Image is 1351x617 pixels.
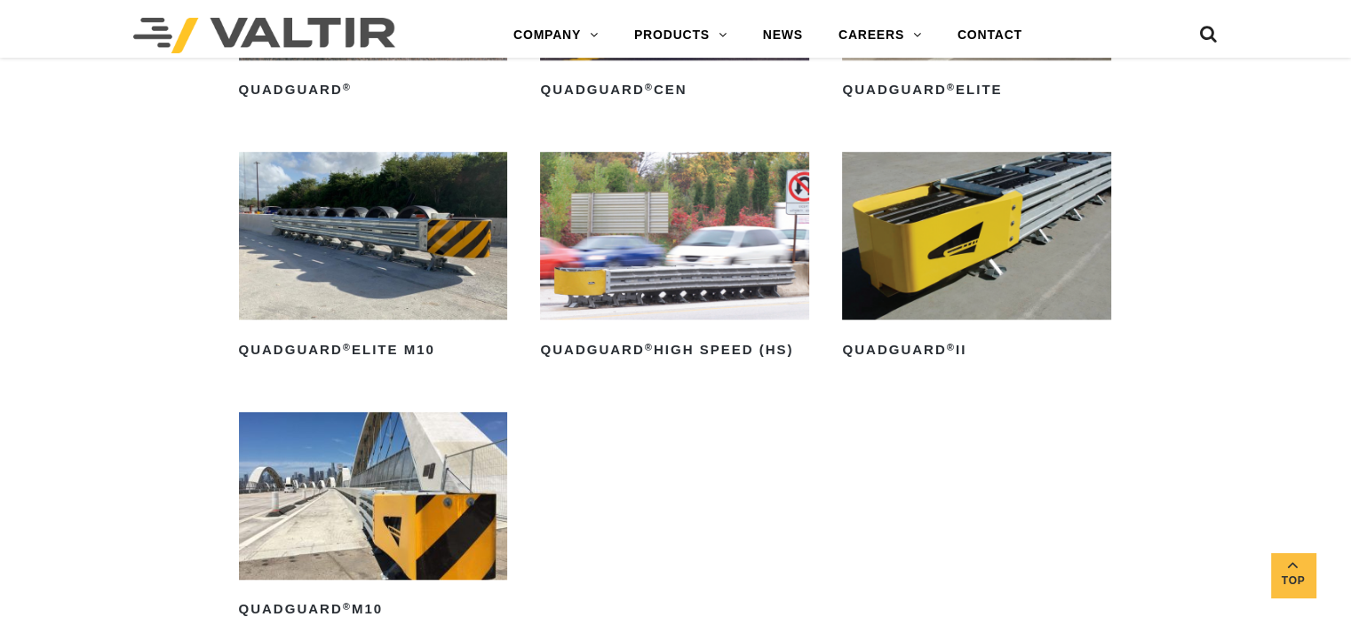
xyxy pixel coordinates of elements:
h2: QuadGuard High Speed (HS) [540,336,809,364]
sup: ® [645,82,654,92]
a: Top [1271,553,1315,597]
a: NEWS [745,18,821,53]
sup: ® [947,82,956,92]
h2: QuadGuard [239,76,508,105]
span: Top [1271,571,1315,591]
h2: QuadGuard II [842,336,1111,364]
sup: ® [645,342,654,352]
h2: QuadGuard Elite [842,76,1111,105]
a: PRODUCTS [616,18,745,53]
sup: ® [343,342,352,352]
a: CONTACT [940,18,1040,53]
a: COMPANY [496,18,616,53]
a: QuadGuard®II [842,152,1111,364]
sup: ® [947,342,956,352]
a: QuadGuard®Elite M10 [239,152,508,364]
h2: QuadGuard CEN [540,76,809,105]
h2: QuadGuard Elite M10 [239,336,508,364]
a: QuadGuard®High Speed (HS) [540,152,809,364]
img: Valtir [133,18,395,53]
sup: ® [343,601,352,612]
sup: ® [343,82,352,92]
a: CAREERS [821,18,940,53]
